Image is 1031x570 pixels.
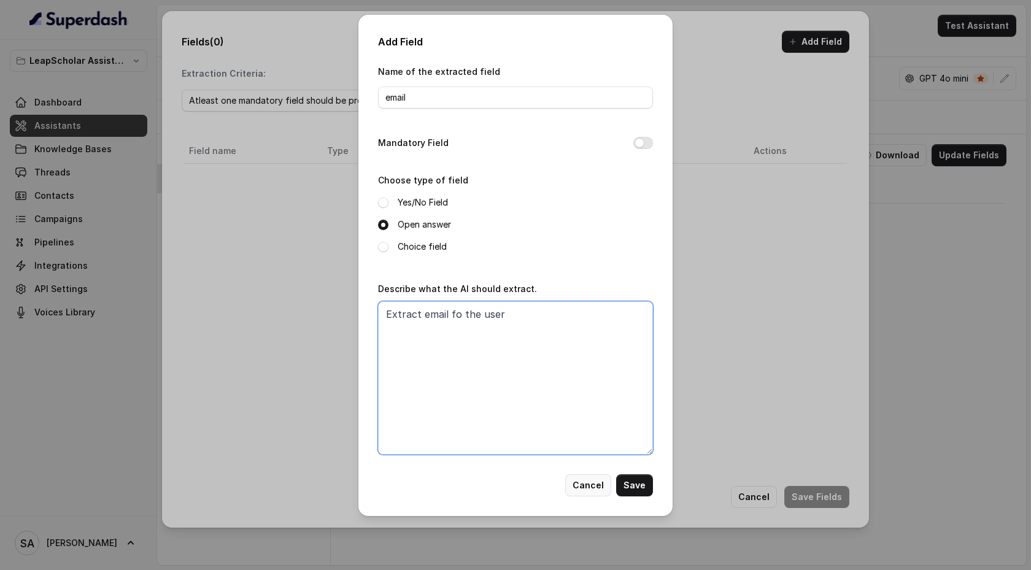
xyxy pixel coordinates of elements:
[398,195,448,210] label: Yes/No Field
[565,474,611,496] button: Cancel
[378,136,449,150] label: Mandatory Field
[378,301,653,455] textarea: Extract email fo the user
[378,66,500,77] label: Name of the extracted field
[398,239,447,254] label: Choice field
[378,175,468,185] label: Choose type of field
[378,34,653,49] h2: Add Field
[398,217,451,232] label: Open answer
[378,283,537,294] label: Describe what the AI should extract.
[616,474,653,496] button: Save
